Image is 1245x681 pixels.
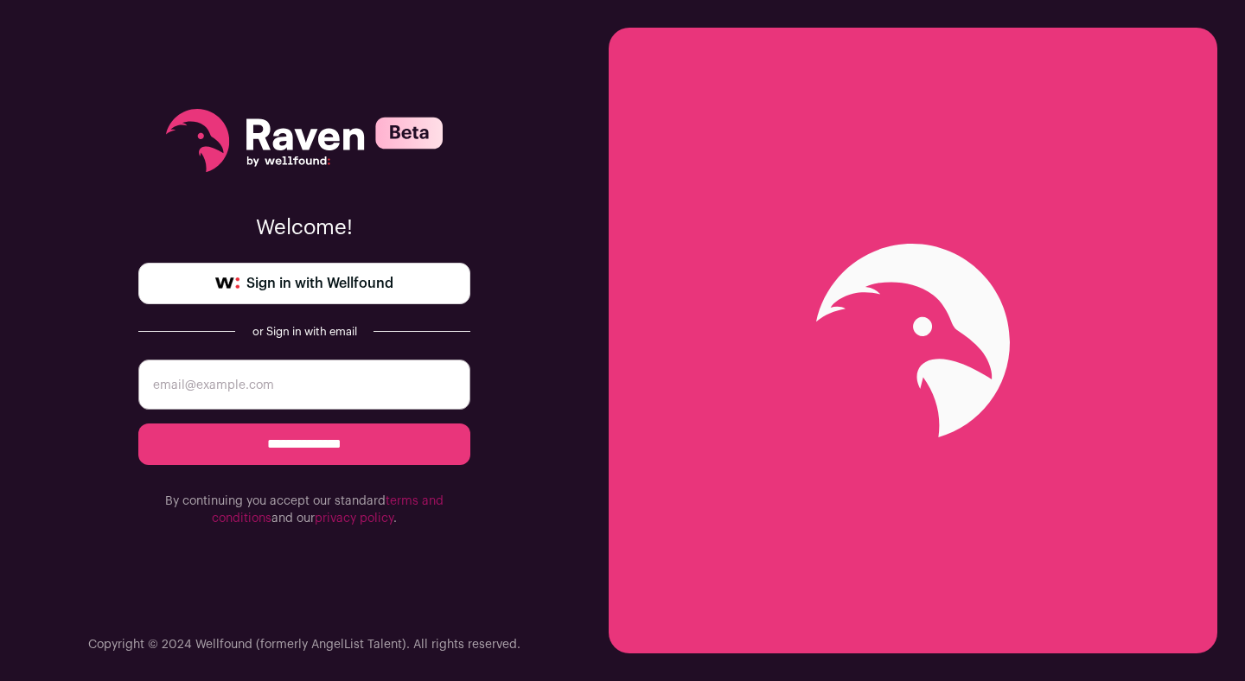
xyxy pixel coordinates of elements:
[88,636,520,653] p: Copyright © 2024 Wellfound (formerly AngelList Talent). All rights reserved.
[249,325,360,339] div: or Sign in with email
[138,360,470,410] input: email@example.com
[212,495,444,525] a: terms and conditions
[138,493,470,527] p: By continuing you accept our standard and our .
[246,273,393,294] span: Sign in with Wellfound
[138,214,470,242] p: Welcome!
[215,277,239,290] img: wellfound-symbol-flush-black-fb3c872781a75f747ccb3a119075da62bfe97bd399995f84a933054e44a575c4.png
[138,263,470,304] a: Sign in with Wellfound
[315,512,393,525] a: privacy policy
